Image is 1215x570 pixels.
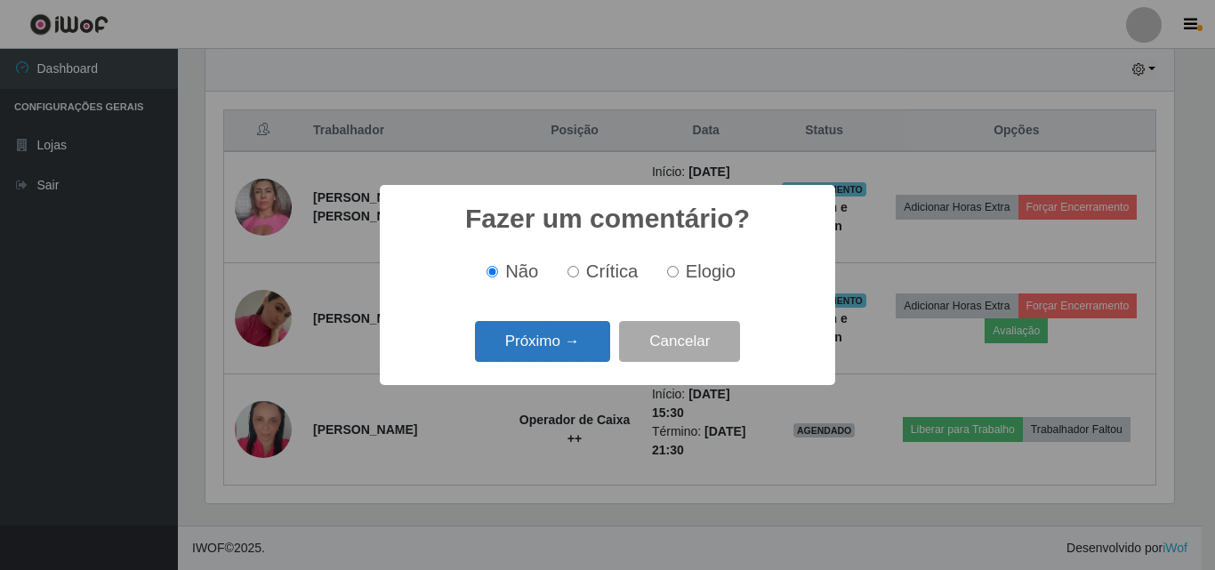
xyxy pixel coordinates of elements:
[586,261,639,281] span: Crítica
[567,266,579,277] input: Crítica
[667,266,679,277] input: Elogio
[487,266,498,277] input: Não
[505,261,538,281] span: Não
[465,203,750,235] h2: Fazer um comentário?
[686,261,736,281] span: Elogio
[475,321,610,363] button: Próximo →
[619,321,740,363] button: Cancelar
